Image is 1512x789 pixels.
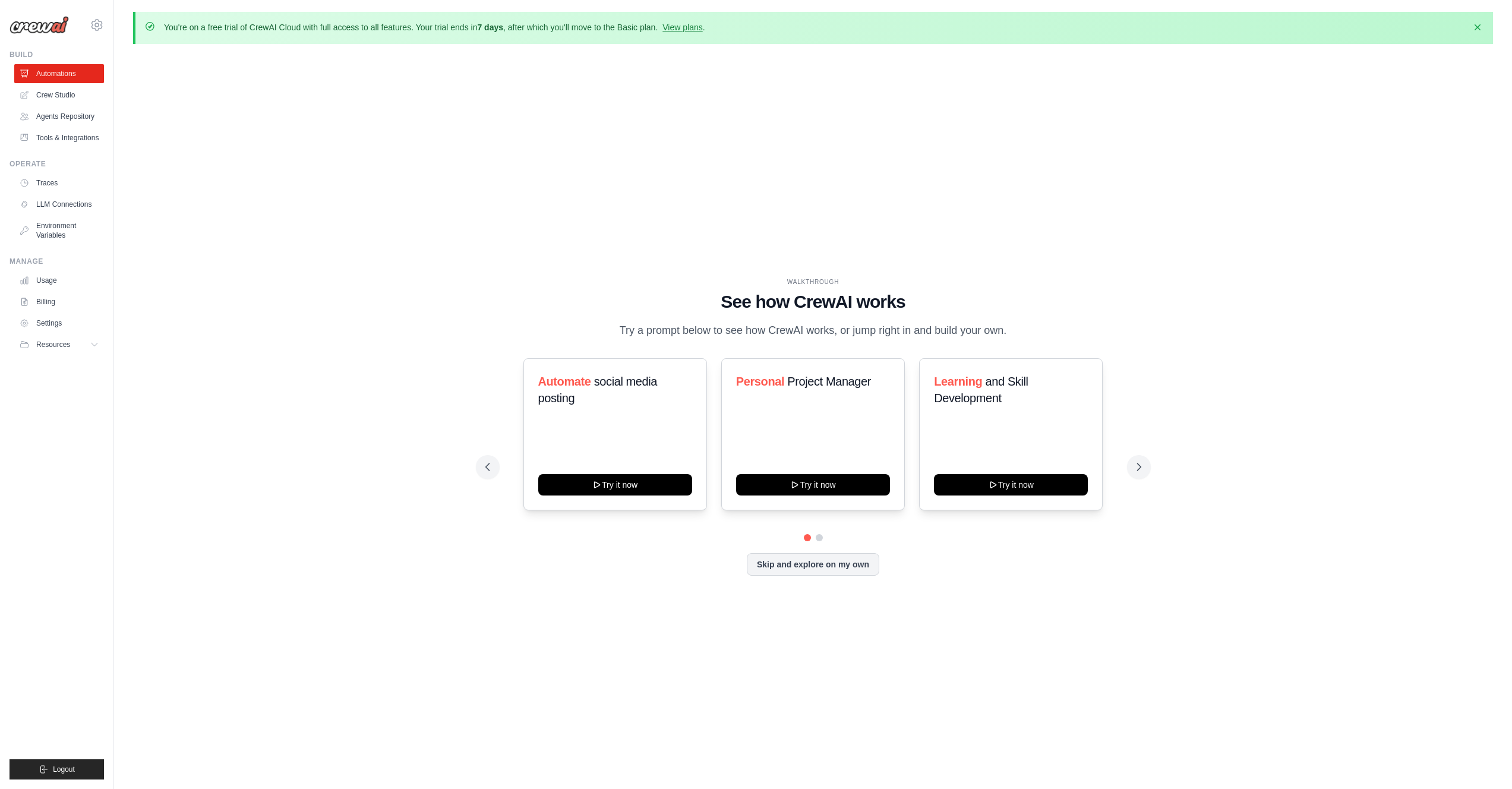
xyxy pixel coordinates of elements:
[787,375,871,388] span: Project Manager
[10,759,104,779] button: Logout
[10,50,104,59] div: Build
[934,474,1088,496] button: Try it now
[36,340,70,349] span: Resources
[614,322,1013,339] p: Try a prompt below to see how CrewAI works, or jump right in and build your own.
[538,375,658,405] span: social media posting
[662,23,702,32] a: View plans
[14,128,104,147] a: Tools & Integrations
[538,375,591,388] span: Automate
[10,257,104,266] div: Manage
[14,314,104,333] a: Settings
[14,173,104,192] a: Traces
[736,474,890,496] button: Try it now
[538,474,692,496] button: Try it now
[747,553,879,576] button: Skip and explore on my own
[485,291,1141,313] h1: See how CrewAI works
[10,16,69,34] img: Logo
[14,292,104,311] a: Billing
[14,216,104,245] a: Environment Variables
[14,107,104,126] a: Agents Repository
[14,86,104,105] a: Crew Studio
[934,375,982,388] span: Learning
[736,375,784,388] span: Personal
[53,765,75,774] span: Logout
[14,195,104,214] a: LLM Connections
[10,159,104,169] div: Operate
[14,335,104,354] button: Resources
[14,271,104,290] a: Usage
[164,21,705,33] p: You're on a free trial of CrewAI Cloud with full access to all features. Your trial ends in , aft...
[485,277,1141,286] div: WALKTHROUGH
[14,64,104,83] a: Automations
[477,23,503,32] strong: 7 days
